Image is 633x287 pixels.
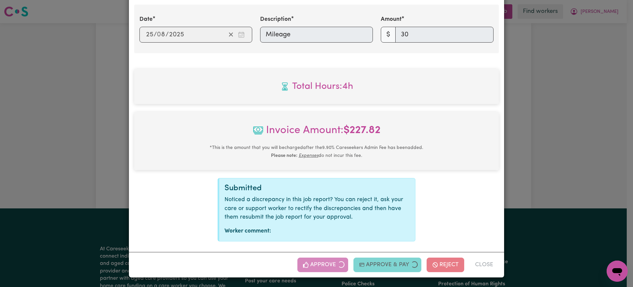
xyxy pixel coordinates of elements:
b: $ 227.82 [344,125,380,136]
span: Submitted [225,184,262,192]
input: ---- [169,30,184,40]
u: Expenses [299,153,318,158]
strong: Worker comment: [225,228,271,234]
span: / [166,31,169,38]
span: Total hours worked: 4 hours [139,80,494,93]
small: This is the amount that you will be charged after the 9.90 % Careseekers Admin Fee has been added... [210,145,423,158]
label: Description [260,15,291,24]
span: / [154,31,157,38]
span: $ [381,27,396,43]
input: Mileage [260,27,373,43]
span: Invoice Amount: [139,123,494,144]
button: Clear date [226,30,236,40]
label: Amount [381,15,402,24]
input: -- [146,30,154,40]
p: Noticed a discrepancy in this job report? You can reject it, ask your care or support worker to r... [225,196,410,222]
b: Please note: [271,153,297,158]
label: Date [139,15,153,24]
iframe: Button to launch messaging window [607,261,628,282]
input: -- [157,30,166,40]
span: 0 [157,31,161,38]
button: Enter the date of expense [236,30,247,40]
